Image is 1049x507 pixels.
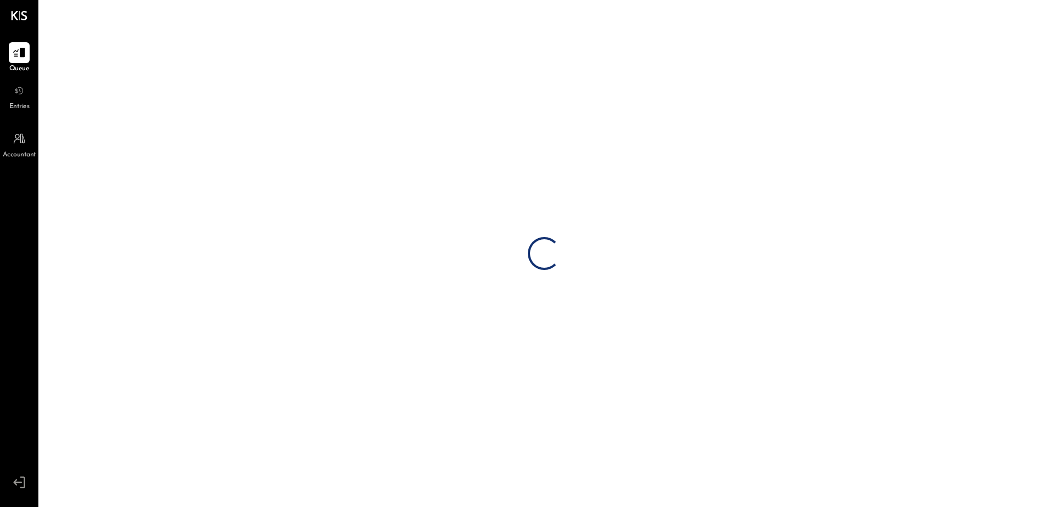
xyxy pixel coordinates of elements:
a: Queue [1,42,38,74]
span: Queue [9,64,30,74]
span: Accountant [3,150,36,160]
a: Entries [1,80,38,112]
span: Entries [9,102,30,112]
a: Accountant [1,128,38,160]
